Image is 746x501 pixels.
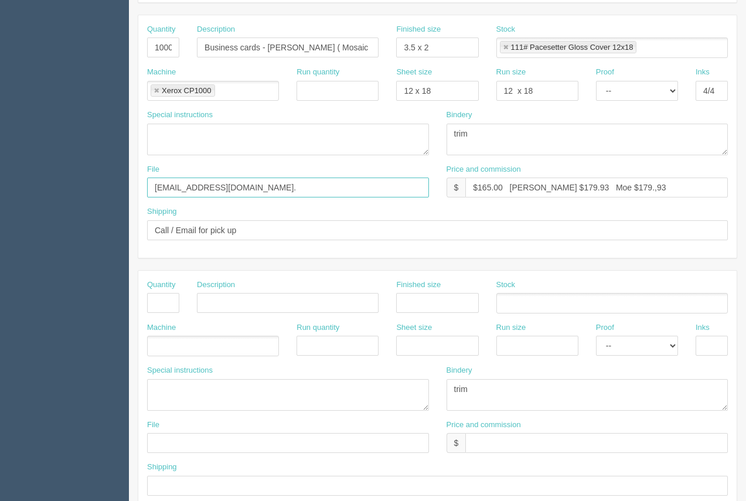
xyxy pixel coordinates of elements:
[147,420,159,431] label: File
[147,67,176,78] label: Machine
[596,322,614,333] label: Proof
[447,110,472,121] label: Bindery
[496,280,516,291] label: Stock
[511,43,633,51] div: 111# Pacesetter Gloss Cover 12x18
[147,365,213,376] label: Special instructions
[147,206,177,217] label: Shipping
[197,24,235,35] label: Description
[496,24,516,35] label: Stock
[147,322,176,333] label: Machine
[447,178,466,197] div: $
[147,164,159,175] label: File
[162,87,212,94] div: Xerox CP1000
[447,379,728,411] textarea: trim
[696,322,710,333] label: Inks
[447,420,521,431] label: Price and commission
[447,365,472,376] label: Bindery
[297,322,339,333] label: Run quantity
[496,67,526,78] label: Run size
[396,67,432,78] label: Sheet size
[396,24,441,35] label: Finished size
[396,280,441,291] label: Finished size
[147,110,213,121] label: Special instructions
[447,164,521,175] label: Price and commission
[147,462,177,473] label: Shipping
[447,124,728,155] textarea: trim
[197,280,235,291] label: Description
[447,433,466,453] div: $
[396,322,432,333] label: Sheet size
[147,280,175,291] label: Quantity
[147,24,175,35] label: Quantity
[696,67,710,78] label: Inks
[596,67,614,78] label: Proof
[297,67,339,78] label: Run quantity
[496,322,526,333] label: Run size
